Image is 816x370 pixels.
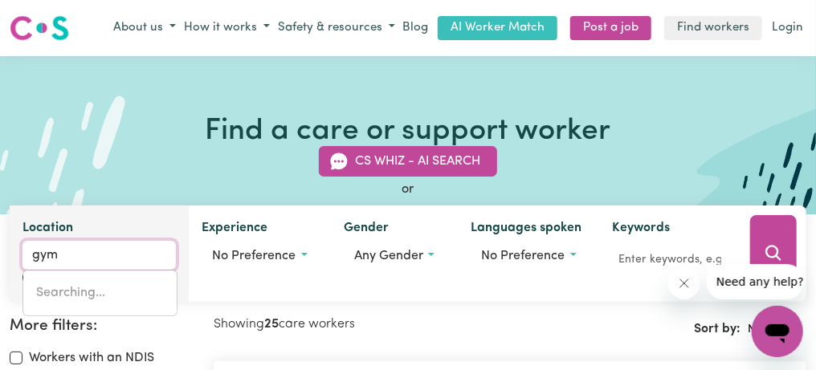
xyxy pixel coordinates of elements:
span: Need any help? [10,11,97,24]
label: Location [22,218,73,241]
span: No preference [212,250,296,262]
label: Languages spoken [471,218,581,241]
iframe: Message from company [707,264,803,299]
h1: Find a care or support worker [206,114,611,150]
button: Worker gender preference [344,241,445,271]
a: Post a job [570,16,651,41]
input: Enter a suburb [22,241,176,270]
button: Worker experience options [202,241,317,271]
span: Sort by: [694,323,741,335]
button: CS Whiz - AI Search [319,146,497,177]
span: Nearest [748,323,789,335]
input: Enter keywords, e.g. full name, interests [613,247,728,272]
a: Login [769,16,806,41]
img: Careseekers logo [10,14,69,43]
iframe: Button to launch messaging window [752,306,803,357]
a: Blog [399,16,431,41]
div: menu-options [22,270,177,316]
a: Find workers [664,16,762,41]
label: Experience [202,218,267,241]
h2: Showing care workers [214,317,510,332]
span: Any gender [354,250,423,262]
h2: More filters: [10,317,194,335]
button: Worker language preferences [471,241,586,271]
button: Sort search results [741,317,806,342]
span: No preference [481,250,565,262]
button: How it works [180,15,274,42]
label: Gender [344,218,389,241]
button: About us [109,15,180,42]
a: Careseekers logo [10,10,69,47]
a: AI Worker Match [438,16,557,41]
div: or [10,180,806,199]
b: 25 [264,318,279,331]
button: Search [750,215,797,292]
iframe: Close message [668,267,700,299]
button: Safety & resources [274,15,399,42]
label: Keywords [613,218,671,241]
